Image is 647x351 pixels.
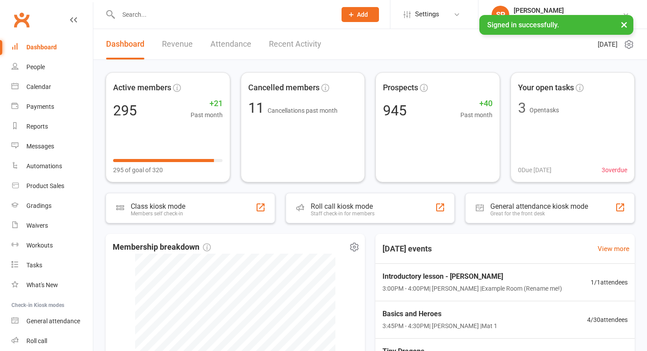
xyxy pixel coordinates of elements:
[591,277,628,287] span: 1 / 1 attendees
[11,37,93,57] a: Dashboard
[490,202,588,211] div: General attendance kiosk mode
[11,216,93,236] a: Waivers
[518,81,574,94] span: Your open tasks
[191,110,223,120] span: Past month
[248,100,268,116] span: 11
[26,123,48,130] div: Reports
[113,103,137,118] div: 295
[11,137,93,156] a: Messages
[116,8,330,21] input: Search...
[11,77,93,97] a: Calendar
[311,202,375,211] div: Roll call kiosk mode
[11,57,93,77] a: People
[26,103,54,110] div: Payments
[415,4,439,24] span: Settings
[357,11,368,18] span: Add
[26,182,64,189] div: Product Sales
[131,202,185,211] div: Class kiosk mode
[375,241,439,257] h3: [DATE] events
[26,337,47,344] div: Roll call
[26,262,42,269] div: Tasks
[598,39,618,50] span: [DATE]
[602,165,627,175] span: 3 overdue
[11,176,93,196] a: Product Sales
[518,165,551,175] span: 0 Due [DATE]
[113,241,211,254] span: Membership breakdown
[11,97,93,117] a: Payments
[587,315,628,325] span: 4 / 30 attendees
[311,211,375,217] div: Staff check-in for members
[514,15,622,22] div: Black Belt Martial Arts Kincumber South
[269,29,321,59] a: Recent Activity
[113,81,171,94] span: Active members
[26,83,51,90] div: Calendar
[11,255,93,275] a: Tasks
[26,202,51,209] div: Gradings
[382,271,562,282] span: Introductory lesson - [PERSON_NAME]
[382,308,497,320] span: Basics and Heroes
[514,7,622,15] div: [PERSON_NAME]
[529,107,559,114] span: Open tasks
[248,81,320,94] span: Cancelled members
[11,117,93,137] a: Reports
[487,21,559,29] span: Signed in successfully.
[26,222,48,229] div: Waivers
[382,321,497,331] span: 3:45PM - 4:30PM | [PERSON_NAME] | Mat 1
[382,284,562,293] span: 3:00PM - 4:00PM | [PERSON_NAME] | Example Room (Rename me!)
[460,110,493,120] span: Past month
[383,103,407,118] div: 945
[26,318,80,325] div: General attendance
[131,211,185,217] div: Members self check-in
[26,143,54,150] div: Messages
[342,7,379,22] button: Add
[26,163,62,170] div: Automations
[11,311,93,331] a: General attendance kiosk mode
[11,331,93,351] a: Roll call
[518,101,526,115] div: 3
[616,15,632,34] button: ×
[492,6,509,23] div: SP
[268,107,338,114] span: Cancellations past month
[26,242,53,249] div: Workouts
[11,9,33,31] a: Clubworx
[490,211,588,217] div: Great for the front desk
[598,244,629,254] a: View more
[113,165,163,175] span: 295 of goal of 320
[460,97,493,110] span: +40
[11,156,93,176] a: Automations
[26,63,45,70] div: People
[383,81,418,94] span: Prospects
[26,44,57,51] div: Dashboard
[191,97,223,110] span: +21
[11,275,93,295] a: What's New
[11,236,93,255] a: Workouts
[11,196,93,216] a: Gradings
[210,29,251,59] a: Attendance
[26,281,58,288] div: What's New
[106,29,144,59] a: Dashboard
[162,29,193,59] a: Revenue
